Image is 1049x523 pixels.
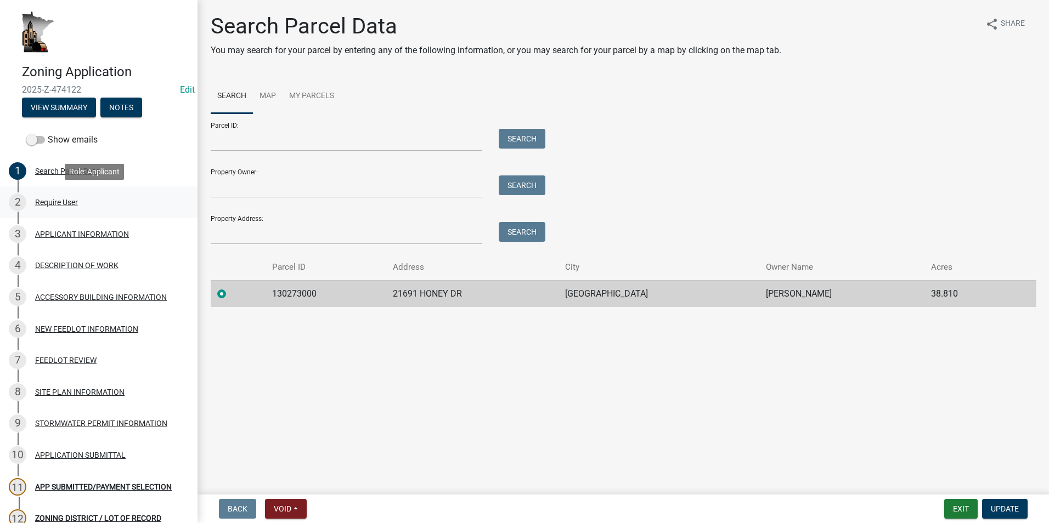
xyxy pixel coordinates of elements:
[100,98,142,117] button: Notes
[944,499,978,519] button: Exit
[977,13,1034,35] button: shareShare
[499,222,545,242] button: Search
[386,280,559,307] td: 21691 HONEY DR
[35,356,97,364] div: FEEDLOT REVIEW
[22,64,189,80] h4: Zoning Application
[9,320,26,338] div: 6
[924,254,1008,280] th: Acres
[35,514,161,522] div: ZONING DISTRICT / LOT OF RECORD
[228,504,247,513] span: Back
[35,325,138,333] div: NEW FEEDLOT INFORMATION
[9,257,26,274] div: 4
[499,129,545,149] button: Search
[9,478,26,496] div: 11
[253,79,283,114] a: Map
[35,451,126,459] div: APPLICATION SUBMITTAL
[283,79,341,114] a: My Parcels
[985,18,999,31] i: share
[266,280,386,307] td: 130273000
[924,280,1008,307] td: 38.810
[266,254,386,280] th: Parcel ID
[211,79,253,114] a: Search
[9,194,26,211] div: 2
[22,84,176,95] span: 2025-Z-474122
[35,230,129,238] div: APPLICANT INFORMATION
[759,254,924,280] th: Owner Name
[35,483,172,491] div: APP SUBMITTED/PAYMENT SELECTION
[35,419,167,427] div: STORMWATER PERMIT INFORMATION
[991,504,1019,513] span: Update
[265,499,307,519] button: Void
[274,504,291,513] span: Void
[386,254,559,280] th: Address
[219,499,256,519] button: Back
[9,446,26,464] div: 10
[499,175,545,195] button: Search
[982,499,1028,519] button: Update
[22,98,96,117] button: View Summary
[100,104,142,112] wm-modal-confirm: Notes
[22,104,96,112] wm-modal-confirm: Summary
[65,164,124,180] div: Role: Applicant
[35,388,125,396] div: SITE PLAN INFORMATION
[180,84,195,95] wm-modal-confirm: Edit Application Number
[35,261,119,269] div: DESCRIPTION OF WORK
[559,280,759,307] td: [GEOGRAPHIC_DATA]
[35,293,167,301] div: ACCESSORY BUILDING INFORMATION
[22,12,55,53] img: Houston County, Minnesota
[9,225,26,243] div: 3
[35,167,100,175] div: Search Parcel Data
[1001,18,1025,31] span: Share
[9,162,26,180] div: 1
[759,280,924,307] td: [PERSON_NAME]
[9,414,26,432] div: 9
[9,383,26,401] div: 8
[180,84,195,95] a: Edit
[559,254,759,280] th: City
[9,351,26,369] div: 7
[211,44,781,57] p: You may search for your parcel by entering any of the following information, or you may search fo...
[211,13,781,39] h1: Search Parcel Data
[35,198,78,206] div: Require User
[9,288,26,306] div: 5
[26,133,98,146] label: Show emails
